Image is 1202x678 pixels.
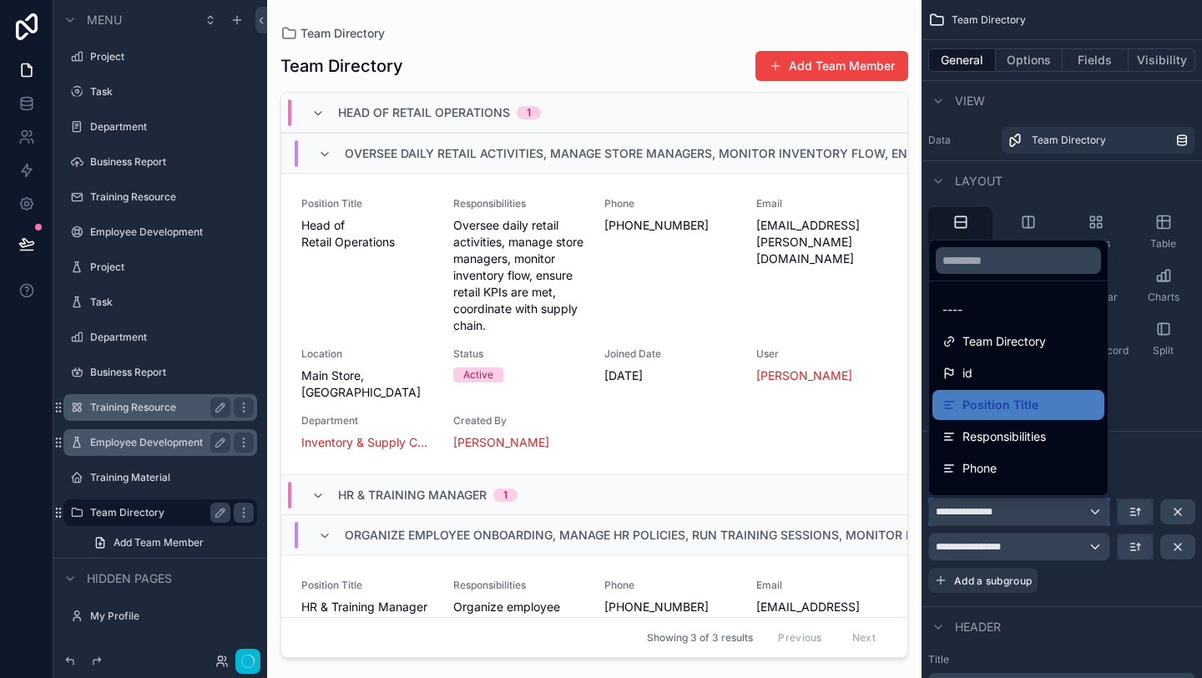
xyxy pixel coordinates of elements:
[962,363,972,383] span: id
[962,331,1046,352] span: Team Directory
[942,300,962,320] span: ----
[338,487,487,503] span: HR & Training Manager
[962,458,997,478] span: Phone
[338,104,510,121] span: Head of Retail Operations
[503,488,508,502] div: 1
[647,631,753,645] span: Showing 3 of 3 results
[962,490,991,510] span: Email
[527,106,531,119] div: 1
[962,427,1046,447] span: Responsibilities
[962,395,1038,415] span: Position Title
